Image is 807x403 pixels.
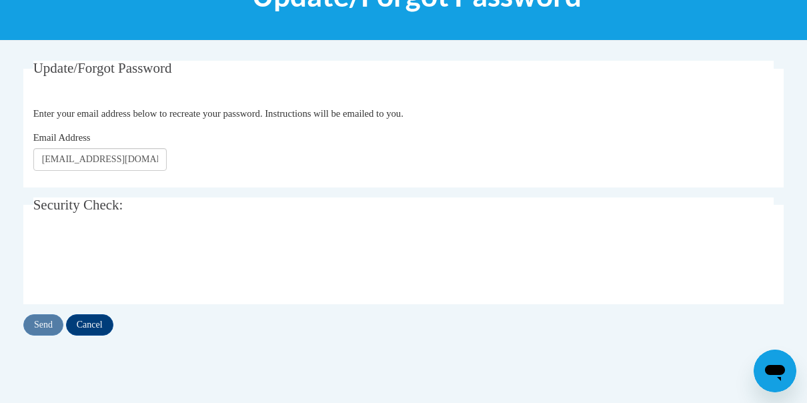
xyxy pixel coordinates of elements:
span: Enter your email address below to recreate your password. Instructions will be emailed to you. [33,108,403,119]
input: Cancel [66,314,113,336]
iframe: reCAPTCHA [33,236,236,288]
input: Email [33,148,167,171]
span: Update/Forgot Password [33,60,172,76]
span: Email Address [33,132,91,143]
iframe: Button to launch messaging window, conversation in progress [754,350,796,392]
span: Security Check: [33,197,123,213]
